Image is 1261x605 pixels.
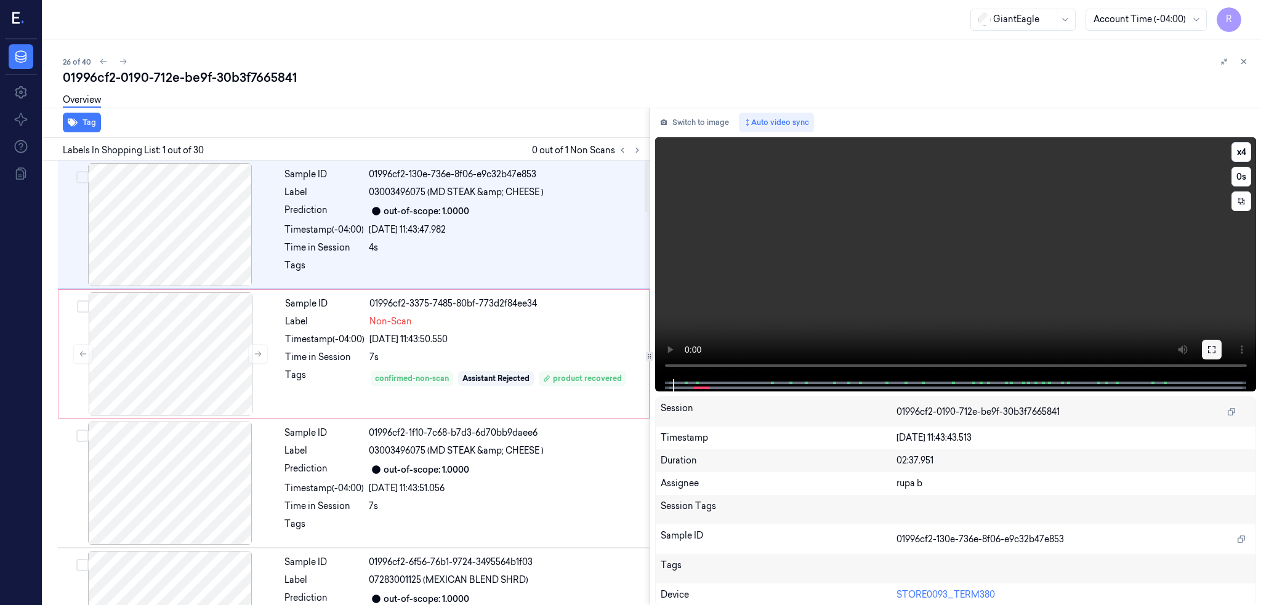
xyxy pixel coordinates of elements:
div: STORE0093_TERM380 [896,588,1251,601]
span: 01996cf2-0190-712e-be9f-30b3f7665841 [896,406,1060,419]
a: Overview [63,94,101,108]
div: 01996cf2-0190-712e-be9f-30b3f7665841 [63,69,1251,86]
div: out-of-scope: 1.0000 [384,463,469,476]
span: 03003496075 (MD STEAK &amp; CHEESE ) [369,444,544,457]
div: Timestamp (-04:00) [285,333,365,346]
div: Prediction [284,462,364,477]
div: Timestamp (-04:00) [284,223,364,236]
button: x4 [1231,142,1251,162]
span: Labels In Shopping List: 1 out of 30 [63,144,204,157]
button: Tag [63,113,101,132]
div: 7s [369,500,642,513]
div: Label [284,186,364,199]
div: [DATE] 11:43:51.056 [369,482,642,495]
div: [DATE] 11:43:43.513 [896,431,1251,444]
div: Device [661,588,896,601]
div: out-of-scope: 1.0000 [384,205,469,218]
button: Select row [76,430,89,442]
div: Tags [284,259,364,279]
button: Auto video sync [739,113,814,132]
div: Time in Session [285,351,365,364]
div: Prediction [284,204,364,218]
div: Time in Session [284,241,364,254]
button: R [1217,7,1241,32]
button: Select row [76,171,89,183]
div: [DATE] 11:43:47.982 [369,223,642,236]
div: Label [284,444,364,457]
button: Select row [76,559,89,571]
div: Tags [284,518,364,537]
div: 02:37.951 [896,454,1251,467]
span: 01996cf2-130e-736e-8f06-e9c32b47e853 [896,533,1064,546]
div: 01996cf2-3375-7485-80bf-773d2f84ee34 [369,297,642,310]
span: 26 of 40 [63,57,91,67]
div: 01996cf2-130e-736e-8f06-e9c32b47e853 [369,168,642,181]
span: Non-Scan [369,315,412,328]
div: Session [661,402,896,422]
div: Time in Session [284,500,364,513]
div: Label [285,315,365,328]
button: Switch to image [655,113,734,132]
div: Tags [285,369,365,388]
div: 01996cf2-1f10-7c68-b7d3-6d70bb9daee6 [369,427,642,439]
div: product recovered [543,373,622,384]
div: [DATE] 11:43:50.550 [369,333,642,346]
span: 0 out of 1 Non Scans [532,143,645,158]
div: 4s [369,241,642,254]
button: 0s [1231,167,1251,186]
div: Assistant Rejected [462,373,530,384]
span: 03003496075 (MD STEAK &amp; CHEESE ) [369,186,544,199]
div: Session Tags [661,500,896,519]
div: Label [284,574,364,587]
div: Sample ID [284,427,364,439]
div: Duration [661,454,896,467]
div: Sample ID [285,297,365,310]
div: 01996cf2-6f56-76b1-9724-3495564b1f03 [369,556,642,569]
div: confirmed-non-scan [375,373,449,384]
div: Sample ID [284,556,364,569]
div: Timestamp (-04:00) [284,482,364,495]
div: Sample ID [284,168,364,181]
div: Tags [661,559,896,579]
span: 07283001125 (MEXICAN BLEND SHRD) [369,574,528,587]
button: Select row [77,300,89,313]
div: Sample ID [661,529,896,549]
div: Assignee [661,477,896,490]
div: 7s [369,351,642,364]
div: Timestamp [661,431,896,444]
div: rupa b [896,477,1251,490]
